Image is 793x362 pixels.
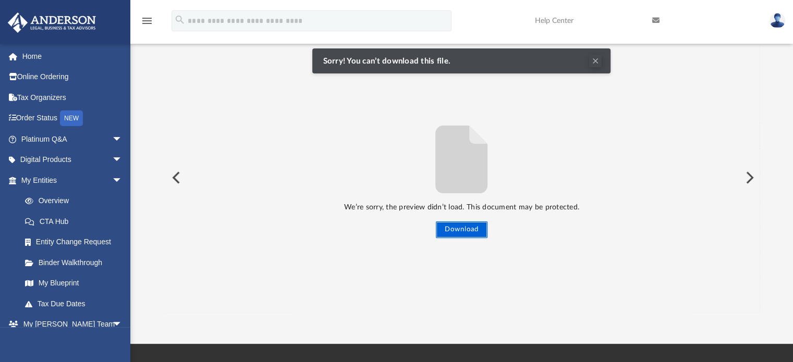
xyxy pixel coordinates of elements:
a: Online Ordering [7,67,138,88]
a: Digital Productsarrow_drop_down [7,149,138,170]
button: Next File [737,163,760,192]
span: Sorry! You can’t download this file. [323,57,455,66]
a: Tax Due Dates [15,293,138,314]
a: Home [7,46,138,67]
p: We’re sorry, the preview didn’t load. This document may be protected. [164,201,760,214]
a: Tax Organizers [7,87,138,108]
a: Order StatusNEW [7,108,138,129]
div: Preview [164,16,760,313]
span: arrow_drop_down [112,314,133,335]
div: NEW [60,110,83,126]
img: User Pic [770,13,785,28]
button: Download [436,221,487,238]
a: CTA Hub [15,211,138,232]
a: Binder Walkthrough [15,252,138,273]
a: My Blueprint [15,273,133,294]
i: search [174,14,186,26]
img: Anderson Advisors Platinum Portal [5,13,99,33]
button: Clear Notification [589,55,602,67]
div: File preview [164,43,760,312]
i: menu [141,15,153,27]
a: Platinum Q&Aarrow_drop_down [7,129,138,149]
button: Previous File [164,163,187,192]
a: My Entitiesarrow_drop_down [7,170,138,191]
a: menu [141,20,153,27]
span: arrow_drop_down [112,170,133,191]
span: arrow_drop_down [112,129,133,150]
a: My [PERSON_NAME] Teamarrow_drop_down [7,314,133,335]
a: Overview [15,191,138,211]
a: Entity Change Request [15,232,138,253]
span: arrow_drop_down [112,149,133,171]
